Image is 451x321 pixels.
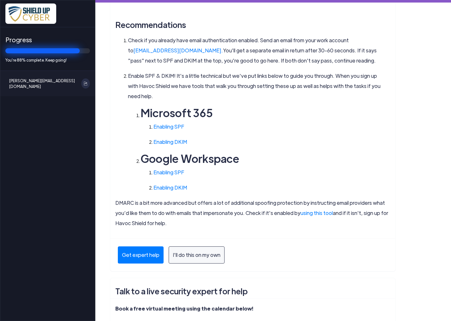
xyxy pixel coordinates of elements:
[153,169,184,176] a: Enabling SPF
[9,78,77,89] span: [PERSON_NAME][EMAIL_ADDRESS][DOMAIN_NAME]
[300,210,333,216] a: using this tool
[153,184,187,191] a: Enabling DKIM
[128,71,384,101] p: Enable SPF & DKIM! It's a little technical but we've put links below to guide you through. When y...
[133,47,223,54] a: [EMAIL_ADDRESS][DOMAIN_NAME].
[5,35,90,44] span: Progress
[118,246,164,264] div: Get expert help
[346,252,451,321] iframe: Chat Widget
[84,82,87,85] img: exit.svg
[141,152,378,165] h4: Google Workspace
[153,123,184,130] a: Enabling SPF
[5,57,90,63] span: You're 88% complete. Keep going!
[115,17,390,33] h3: Recommendations
[173,251,220,259] span: I'll do this on my own
[115,305,253,312] strong: Book a free virtual meeting using the calendar below!
[153,138,187,145] a: Enabling DKIM
[115,198,390,228] p: DMARC is a bit more advanced but offers a lot of additional spoofing protection by instructing em...
[115,283,390,299] h3: Talk to a live security expert for help
[5,3,56,24] img: x7pemu0IxLxkcbZJZdzx2HwkaHwO9aaLS0XkQIJL.png
[141,106,378,119] h4: Microsoft 365
[128,35,384,66] p: Check if you already have email authentication enabled. Send an email from your work account to Y...
[81,78,90,89] button: Log out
